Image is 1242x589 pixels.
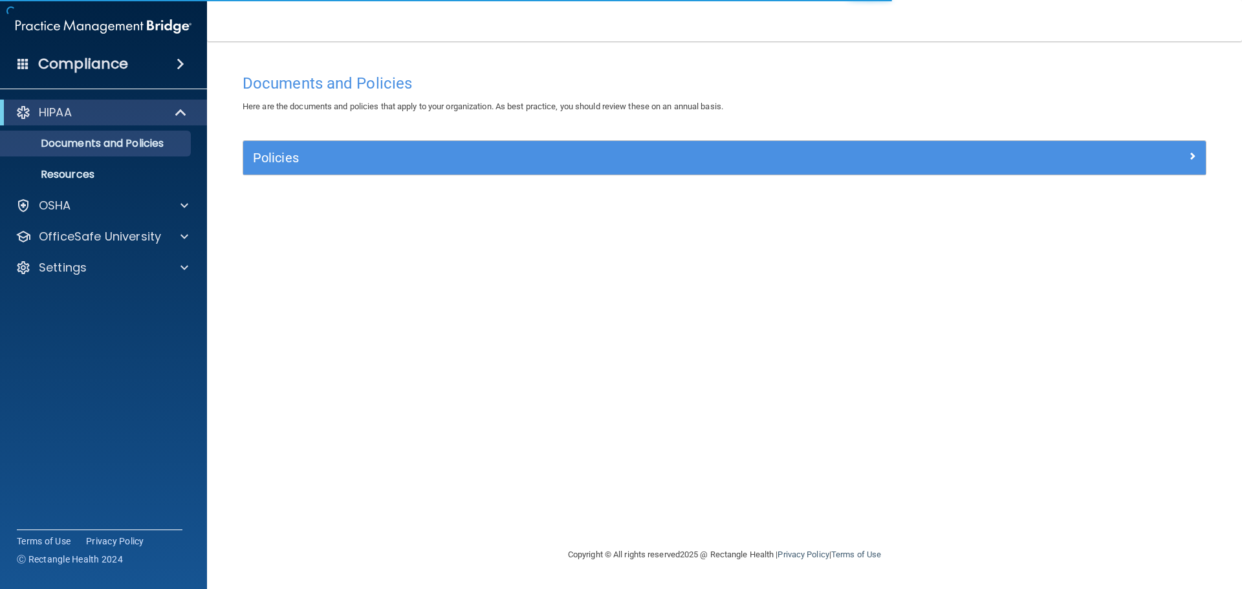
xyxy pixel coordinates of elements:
[778,550,829,559] a: Privacy Policy
[39,229,161,244] p: OfficeSafe University
[16,229,188,244] a: OfficeSafe University
[16,14,191,39] img: PMB logo
[16,105,188,120] a: HIPAA
[488,534,961,575] div: Copyright © All rights reserved 2025 @ Rectangle Health | |
[39,105,72,120] p: HIPAA
[39,260,87,275] p: Settings
[17,553,123,566] span: Ⓒ Rectangle Health 2024
[253,147,1196,168] a: Policies
[8,168,185,181] p: Resources
[243,75,1206,92] h4: Documents and Policies
[253,151,955,165] h5: Policies
[243,102,723,111] span: Here are the documents and policies that apply to your organization. As best practice, you should...
[16,260,188,275] a: Settings
[38,55,128,73] h4: Compliance
[831,550,881,559] a: Terms of Use
[86,535,144,548] a: Privacy Policy
[16,198,188,213] a: OSHA
[39,198,71,213] p: OSHA
[17,535,71,548] a: Terms of Use
[8,137,185,150] p: Documents and Policies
